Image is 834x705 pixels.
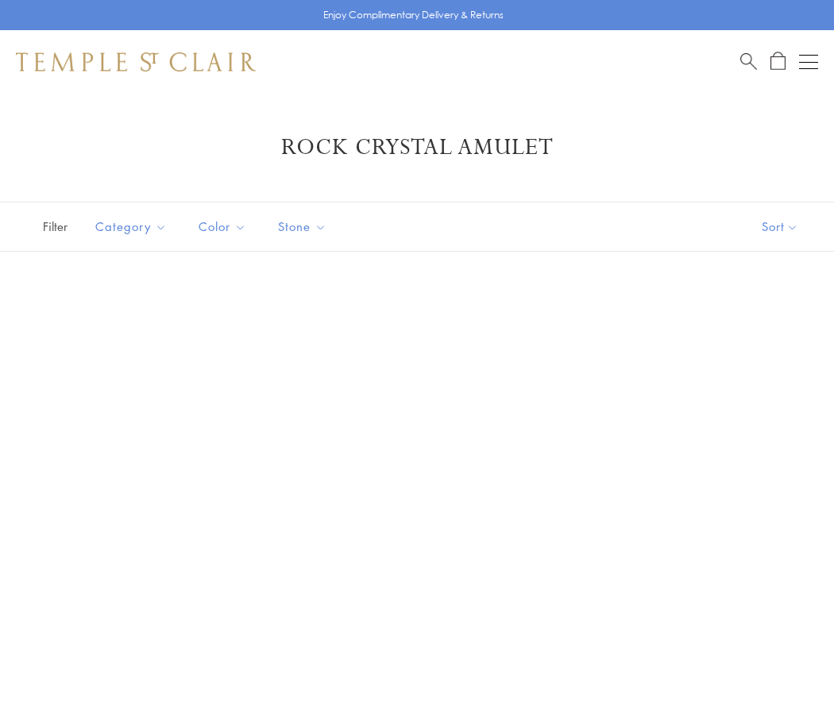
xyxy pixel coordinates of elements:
[740,52,757,71] a: Search
[266,209,338,245] button: Stone
[87,217,179,237] span: Category
[799,52,818,71] button: Open navigation
[16,52,256,71] img: Temple St. Clair
[83,209,179,245] button: Category
[270,217,338,237] span: Stone
[40,133,794,162] h1: Rock Crystal Amulet
[187,209,258,245] button: Color
[770,52,786,71] a: Open Shopping Bag
[323,7,504,23] p: Enjoy Complimentary Delivery & Returns
[726,202,834,251] button: Show sort by
[191,217,258,237] span: Color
